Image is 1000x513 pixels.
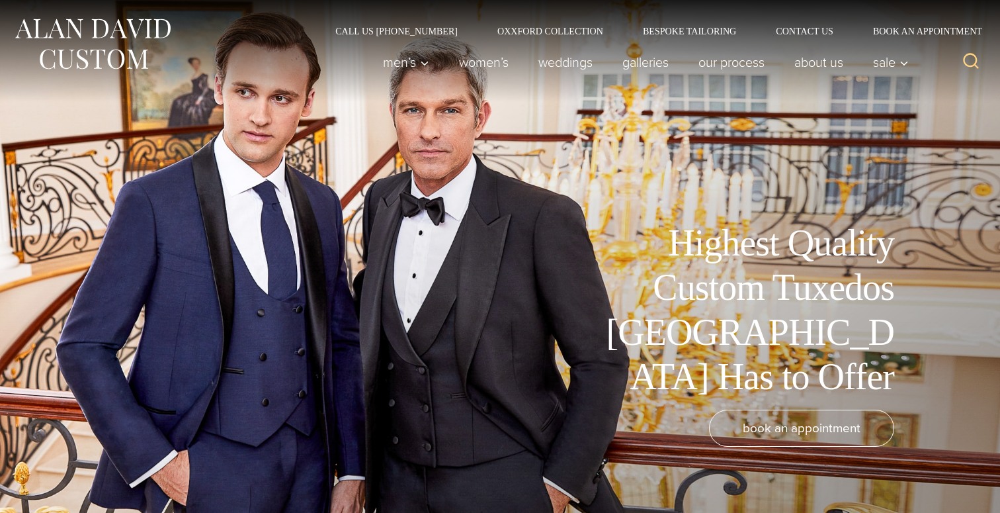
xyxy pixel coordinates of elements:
[13,15,172,73] img: Alan David Custom
[873,56,909,69] span: Sale
[684,49,780,75] a: Our Process
[597,221,894,399] h1: Highest Quality Custom Tuxedos [GEOGRAPHIC_DATA] Has to Offer
[756,26,853,36] a: Contact Us
[743,418,860,438] span: book an appointment
[315,26,478,36] a: Call Us [PHONE_NUMBER]
[623,26,756,36] a: Bespoke Tailoring
[608,49,684,75] a: Galleries
[955,46,987,78] button: View Search Form
[780,49,858,75] a: About Us
[853,26,987,36] a: Book an Appointment
[524,49,608,75] a: weddings
[444,49,524,75] a: Women’s
[709,410,894,447] a: book an appointment
[368,49,916,75] nav: Primary Navigation
[315,26,987,36] nav: Secondary Navigation
[383,56,429,69] span: Men’s
[478,26,623,36] a: Oxxford Collection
